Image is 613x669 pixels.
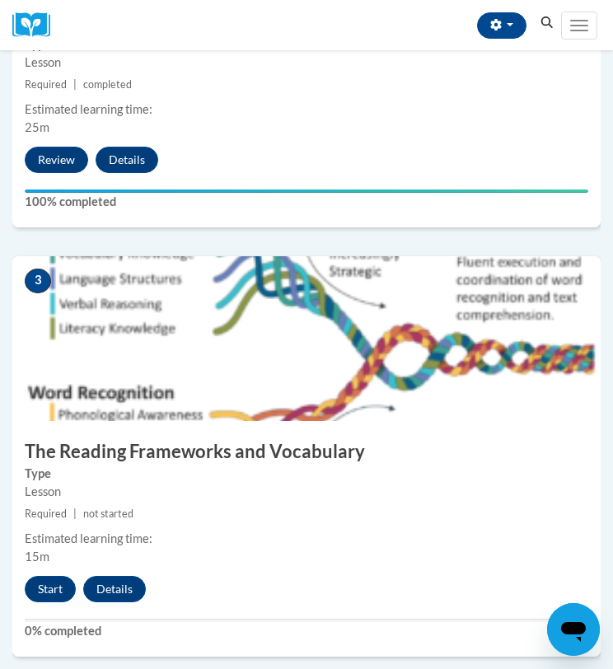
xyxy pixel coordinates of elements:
span: | [73,78,77,91]
label: 100% completed [25,193,588,211]
div: Estimated learning time: [25,101,588,119]
span: 15m [25,550,49,564]
button: Account Settings [477,12,526,39]
div: Estimated learning time: [25,530,588,548]
button: Search [535,13,559,33]
div: Lesson [25,54,588,72]
img: Course Image [12,256,601,421]
button: Details [96,147,158,173]
label: Type [25,465,588,483]
span: not started [83,508,133,520]
span: Required [25,78,67,91]
h3: The Reading Frameworks and Vocabulary [12,439,601,465]
span: completed [83,78,132,91]
span: 25m [25,120,49,134]
button: Start [25,576,76,602]
img: Logo brand [12,12,62,38]
span: | [73,508,77,520]
button: Review [25,147,88,173]
a: Cox Campus [12,12,62,38]
div: Lesson [25,483,588,501]
div: Your progress [25,189,588,193]
label: 0% completed [25,622,588,640]
span: Required [25,508,67,520]
iframe: Button to launch messaging window [547,603,600,656]
button: Details [83,576,146,602]
span: 3 [25,269,51,293]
